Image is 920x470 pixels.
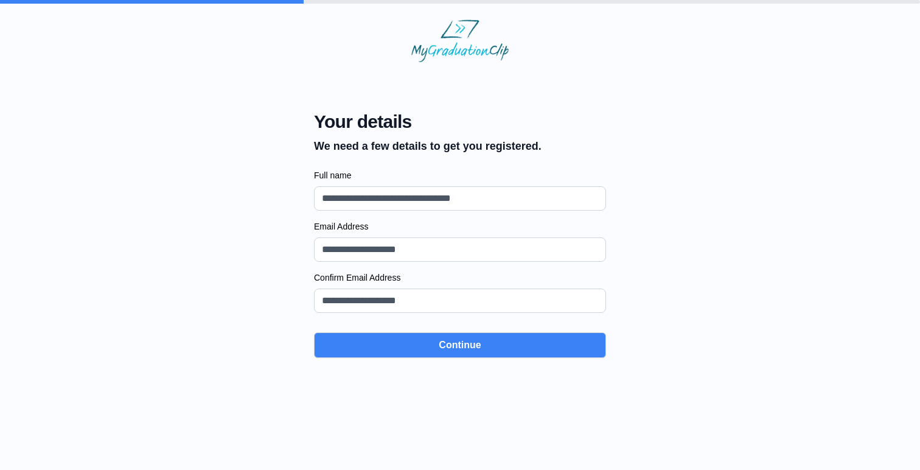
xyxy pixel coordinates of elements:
[314,138,542,155] p: We need a few details to get you registered.
[411,19,509,62] img: MyGraduationClip
[314,169,606,181] label: Full name
[314,111,542,133] span: Your details
[314,332,606,358] button: Continue
[314,220,606,233] label: Email Address
[314,272,606,284] label: Confirm Email Address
